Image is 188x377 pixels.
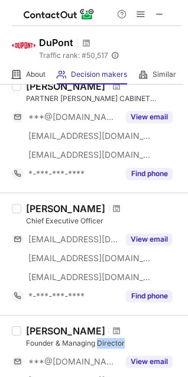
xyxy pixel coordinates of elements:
img: ContactOut v5.3.10 [24,7,95,21]
span: About [26,70,46,79]
span: [EMAIL_ADDRESS][DOMAIN_NAME] [28,253,151,264]
div: [PERSON_NAME] [26,203,105,214]
span: Similar [153,70,176,79]
div: [PERSON_NAME] [26,80,105,92]
span: [EMAIL_ADDRESS][DOMAIN_NAME] [28,131,151,141]
h1: DuPont [39,35,73,50]
button: Reveal Button [126,290,173,302]
span: Traffic rank: # 50,517 [39,51,108,60]
button: Reveal Button [126,233,173,245]
span: Decision makers [71,70,127,79]
button: Reveal Button [126,168,173,180]
span: ***@[DOMAIN_NAME] [28,112,119,122]
div: Chief Executive Officer [26,216,181,226]
div: PARTNER [PERSON_NAME] CABINET EXECUTIVE INTERIM [26,93,181,104]
span: [EMAIL_ADDRESS][DOMAIN_NAME] [28,149,151,160]
span: ***@[DOMAIN_NAME] [28,356,119,367]
span: [EMAIL_ADDRESS][DOMAIN_NAME] [28,272,151,282]
img: abc715fb2b1f4071abc3e77e2284ec3a [12,34,35,57]
span: [EMAIL_ADDRESS][DOMAIN_NAME] [28,234,119,245]
button: Reveal Button [126,356,173,368]
div: [PERSON_NAME] [26,325,105,337]
div: Founder & Managing Director [26,338,181,349]
button: Reveal Button [126,111,173,123]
